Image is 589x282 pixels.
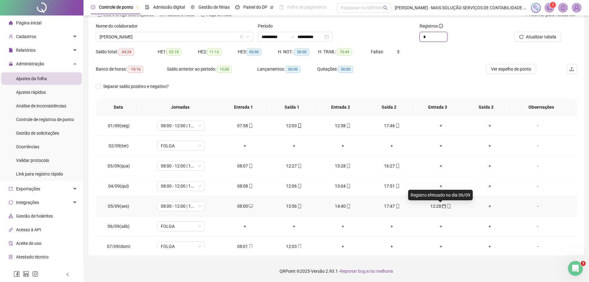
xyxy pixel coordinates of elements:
[240,35,243,39] span: filter
[572,3,581,12] img: 2409
[519,183,556,189] div: -
[519,142,556,149] div: -
[519,122,556,129] div: -
[371,49,385,54] span: Faltas:
[32,271,38,277] span: instagram
[446,204,451,208] span: mobile
[225,183,264,189] div: 08:08
[383,6,388,10] span: search
[295,49,309,55] span: 00:00
[297,204,302,208] span: mobile
[16,103,66,108] span: Análise de inconsistências
[441,204,446,208] span: calendar
[141,99,219,116] th: Jornadas
[16,34,36,39] span: Cadastros
[16,20,41,25] span: Página inicial
[372,142,411,149] div: +
[96,66,167,73] div: Banco de horas:
[421,203,460,210] div: 12:28
[397,49,399,54] span: 3
[372,183,411,189] div: 17:51
[274,203,313,210] div: 13:56
[337,49,352,55] span: 70:49
[346,164,351,168] span: mobile
[372,163,411,169] div: 16:27
[9,200,13,205] span: sync
[9,228,13,232] span: api
[217,66,232,73] span: 15:08
[248,124,253,128] span: mobile
[317,66,377,73] div: Quitações:
[128,66,143,73] span: -19:16
[395,124,400,128] span: mobile
[16,200,39,205] span: Integrações
[161,242,201,251] span: FOLGA
[318,48,371,55] div: H. TRAB.:
[372,223,411,230] div: +
[158,48,198,55] div: HE 1:
[257,66,317,73] div: Lançamentos:
[519,203,556,210] div: -
[66,272,70,277] span: left
[96,23,142,29] label: Nome do colaborador
[547,5,552,11] span: notification
[108,123,130,128] span: 01/09(seg)
[258,23,277,29] label: Período
[323,142,362,149] div: +
[243,5,267,10] span: Painel do DP
[108,224,130,229] span: 06/09(sáb)
[9,241,13,245] span: audit
[470,122,509,129] div: +
[372,243,411,250] div: +
[552,3,554,7] span: 1
[91,5,95,9] span: clock-circle
[323,122,362,129] div: 12:58
[323,203,362,210] div: 14:40
[515,104,567,111] span: Observações
[161,181,201,191] span: 08:00 - 12:00 | 13:00 - 17:45
[248,244,253,249] span: mobile
[560,5,566,11] span: bell
[297,244,302,249] span: mobile
[16,90,46,95] span: Ajustes rápidos
[99,5,133,10] span: Controle de ponto
[16,76,47,81] span: Ajustes da folha
[470,243,509,250] div: +
[395,204,400,208] span: mobile
[16,214,53,219] span: Gestão de holerites
[145,5,149,9] span: file-done
[323,243,362,250] div: +
[108,163,130,168] span: 03/09(qua)
[83,260,589,282] footer: QRPoint © 2025 - 2.93.1 -
[274,223,313,230] div: +
[225,223,264,230] div: +
[297,164,302,168] span: mobile
[365,99,413,116] th: Saída 2
[274,243,313,250] div: 12:03
[421,163,460,169] div: +
[198,5,230,10] span: Gestão de férias
[421,142,460,149] div: +
[248,184,253,188] span: mobile
[225,142,264,149] div: +
[421,223,460,230] div: +
[274,122,313,129] div: 12:03
[246,35,250,39] span: down
[395,184,400,188] span: mobile
[9,187,13,191] span: export
[278,48,318,55] div: H. NOT.:
[161,121,201,130] span: 08:00 - 12:00 | 13:00 - 17:45
[290,34,295,39] span: to
[372,203,411,210] div: 17:47
[287,5,327,10] span: Folha de pagamento
[297,184,302,188] span: mobile
[198,48,238,55] div: HE 2:
[268,99,316,116] th: Saída 1
[323,223,362,230] div: +
[167,66,257,73] div: Saldo anterior ao período:
[311,269,325,274] span: Versão
[9,48,13,52] span: file
[568,261,583,276] iframe: Intercom live chat
[109,143,129,148] span: 02/09(ter)
[323,163,362,169] div: 13:28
